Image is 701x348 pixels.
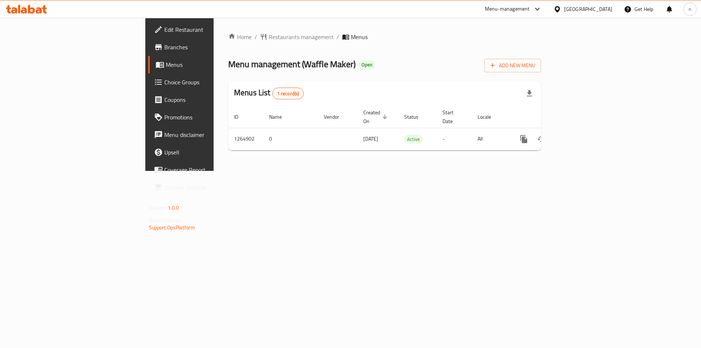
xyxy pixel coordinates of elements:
[437,128,472,150] td: -
[404,135,423,144] span: Active
[515,130,533,148] button: more
[148,73,263,91] a: Choice Groups
[689,5,692,13] span: n
[148,126,263,144] a: Menu disclaimer
[443,108,463,126] span: Start Date
[148,56,263,73] a: Menus
[148,108,263,126] a: Promotions
[148,161,263,179] a: Coverage Report
[148,179,263,196] a: Grocery Checklist
[164,95,257,104] span: Coupons
[149,215,183,225] span: Get support on:
[269,112,291,121] span: Name
[164,78,257,87] span: Choice Groups
[359,62,375,68] span: Open
[472,128,509,150] td: All
[484,59,541,72] button: Add New Menu
[228,56,356,72] span: Menu management ( Waffle Maker )
[164,183,257,192] span: Grocery Checklist
[359,61,375,69] div: Open
[260,32,334,41] a: Restaurants management
[404,112,428,121] span: Status
[148,38,263,56] a: Branches
[234,87,304,99] h2: Menus List
[148,21,263,38] a: Edit Restaurant
[228,32,541,41] nav: breadcrumb
[337,32,339,41] li: /
[164,25,257,34] span: Edit Restaurant
[272,88,304,99] div: Total records count
[148,91,263,108] a: Coupons
[149,203,167,213] span: Version:
[168,203,179,213] span: 1.0.0
[564,5,612,13] div: [GEOGRAPHIC_DATA]
[263,128,318,150] td: 0
[164,130,257,139] span: Menu disclaimer
[363,108,390,126] span: Created On
[234,112,248,121] span: ID
[228,106,591,150] table: enhanced table
[269,32,334,41] span: Restaurants management
[164,165,257,174] span: Coverage Report
[149,223,195,232] a: Support.OpsPlatform
[363,134,378,144] span: [DATE]
[164,43,257,51] span: Branches
[351,32,368,41] span: Menus
[485,5,530,14] div: Menu-management
[490,61,535,70] span: Add New Menu
[324,112,349,121] span: Vendor
[148,144,263,161] a: Upsell
[509,106,591,128] th: Actions
[273,90,304,97] span: 1 record(s)
[164,148,257,157] span: Upsell
[166,60,257,69] span: Menus
[533,130,550,148] button: Change Status
[478,112,501,121] span: Locale
[521,85,538,102] div: Export file
[164,113,257,122] span: Promotions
